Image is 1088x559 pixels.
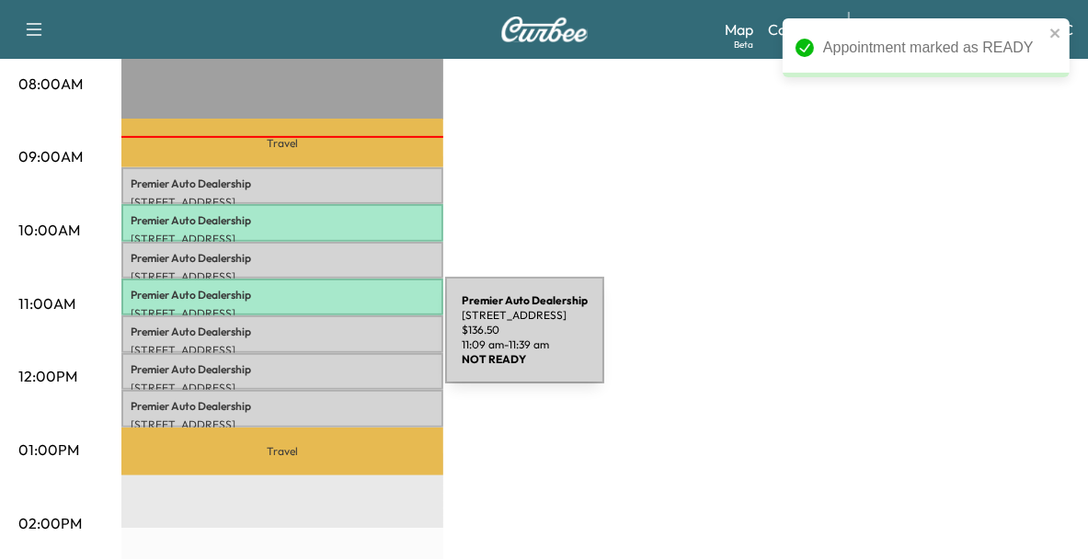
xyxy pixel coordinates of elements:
p: 10:00AM [18,219,80,241]
div: Beta [734,38,753,51]
p: [STREET_ADDRESS] [131,343,434,358]
p: 01:00PM [18,439,79,461]
p: Premier Auto Dealership [131,251,434,266]
button: close [1049,26,1062,40]
p: Premier Auto Dealership [131,325,434,339]
p: Premier Auto Dealership [131,177,434,191]
p: 09:00AM [18,145,83,167]
p: Travel [121,119,443,166]
p: [STREET_ADDRESS] [131,306,434,321]
p: 02:00PM [18,512,82,534]
p: Premier Auto Dealership [131,399,434,414]
a: Calendar [768,18,830,40]
p: Premier Auto Dealership [131,288,434,302]
p: 12:00PM [18,365,77,387]
div: Appointment marked as READY [823,37,1044,59]
a: MapBeta [725,18,753,40]
p: [STREET_ADDRESS] [131,195,434,210]
img: Curbee Logo [500,17,589,42]
p: Premier Auto Dealership [131,362,434,377]
p: [STREET_ADDRESS] [131,269,434,284]
p: [STREET_ADDRESS] [131,417,434,432]
p: Travel [121,428,443,475]
p: 11:00AM [18,292,75,314]
p: [STREET_ADDRESS] [131,381,434,395]
p: 08:00AM [18,73,83,95]
p: Premier Auto Dealership [131,213,434,228]
p: [STREET_ADDRESS] [131,232,434,246]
